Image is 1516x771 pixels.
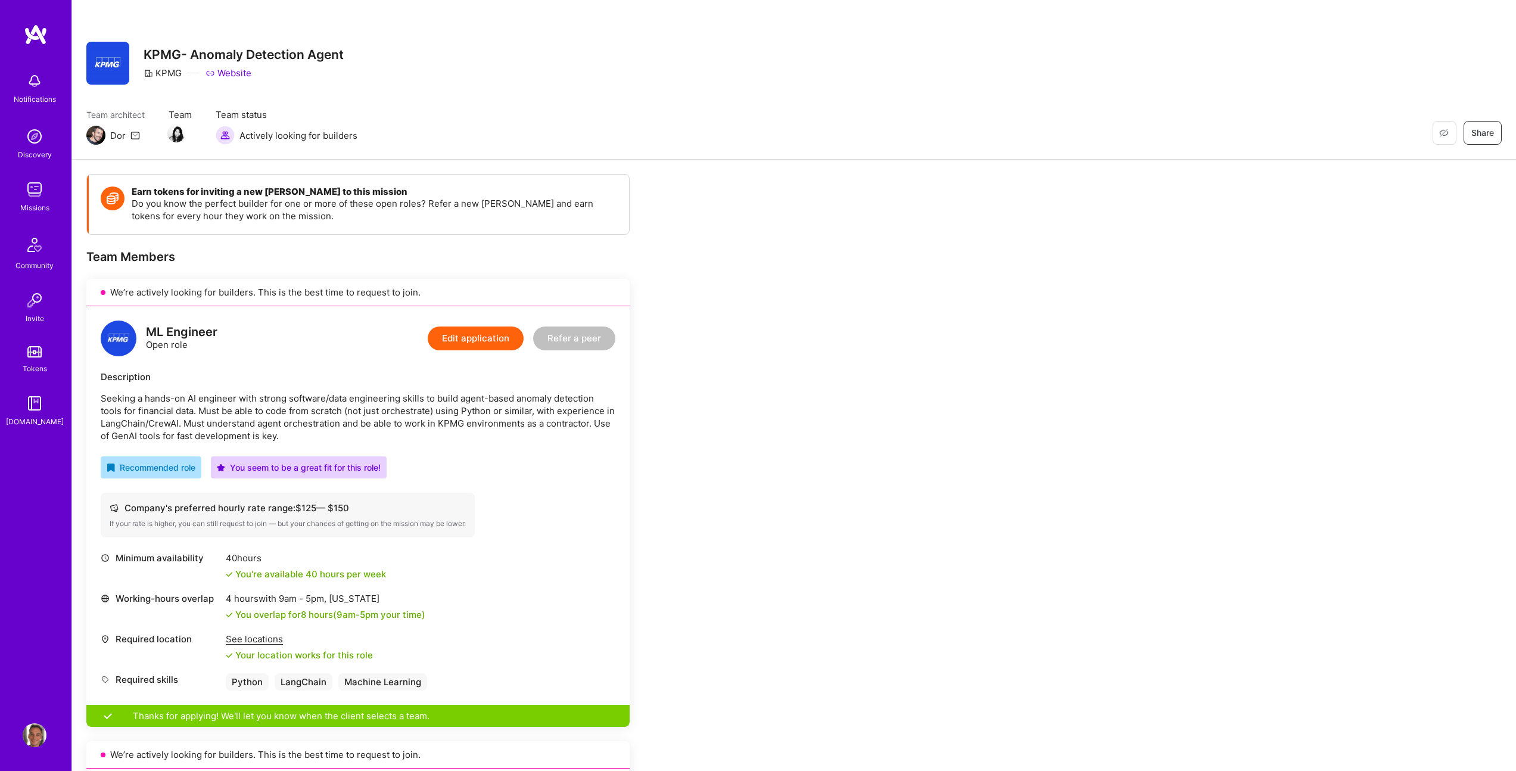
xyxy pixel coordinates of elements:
div: [DOMAIN_NAME] [6,415,64,428]
img: bell [23,69,46,93]
img: Company Logo [86,42,129,85]
div: LangChain [275,673,332,691]
i: icon Check [226,652,233,659]
a: User Avatar [20,723,49,747]
button: Share [1464,121,1502,145]
span: 9am - 5pm , [276,593,329,604]
p: Do you know the perfect builder for one or more of these open roles? Refer a new [PERSON_NAME] an... [132,197,617,222]
i: icon World [101,594,110,603]
img: guide book [23,391,46,415]
div: Missions [20,201,49,214]
div: Community [15,259,54,272]
div: Working-hours overlap [101,592,220,605]
button: Edit application [428,327,524,350]
span: Actively looking for builders [239,129,357,142]
div: You're available 40 hours per week [226,568,386,580]
h4: Earn tokens for inviting a new [PERSON_NAME] to this mission [132,186,617,197]
i: icon EyeClosed [1439,128,1449,138]
img: logo [24,24,48,45]
div: KPMG [144,67,182,79]
i: icon Location [101,635,110,643]
i: icon Check [226,571,233,578]
span: Team architect [86,108,145,121]
div: ML Engineer [146,326,217,338]
img: Team Member Avatar [167,125,185,142]
div: Open role [146,326,217,351]
i: icon RecommendedBadge [107,464,115,472]
div: We’re actively looking for builders. This is the best time to request to join. [86,279,630,306]
div: 40 hours [226,552,386,564]
div: Notifications [14,93,56,105]
img: logo [101,321,136,356]
p: Seeking a hands-on AI engineer with strong software/data engineering skills to build agent-based ... [101,392,615,442]
img: Team Architect [86,126,105,145]
div: Recommended role [107,461,195,474]
img: teamwork [23,178,46,201]
div: Tokens [23,362,47,375]
img: User Avatar [23,723,46,747]
span: Team [169,108,192,121]
div: You seem to be a great fit for this role! [217,461,381,474]
div: Required skills [101,673,220,686]
div: Company's preferred hourly rate range: $ 125 — $ 150 [110,502,466,514]
div: Thanks for applying! We'll let you know when the client selects a team. [86,705,630,727]
i: icon PurpleStar [217,464,225,472]
div: Minimum availability [101,552,220,564]
img: discovery [23,125,46,148]
a: Team Member Avatar [169,123,184,144]
div: If your rate is higher, you can still request to join — but your chances of getting on the missio... [110,519,466,528]
a: Website [206,67,251,79]
i: icon Tag [101,675,110,684]
div: We’re actively looking for builders. This is the best time to request to join. [86,741,630,769]
div: Discovery [18,148,52,161]
div: 4 hours with [US_STATE] [226,592,425,605]
i: icon Check [226,611,233,618]
img: tokens [27,346,42,357]
span: 9am - 5pm [337,609,378,620]
i: icon CompanyGray [144,69,153,78]
i: icon Cash [110,503,119,512]
div: Your location works for this role [226,649,373,661]
button: Refer a peer [533,327,615,350]
div: Description [101,371,615,383]
img: Community [20,231,49,259]
div: See locations [226,633,373,645]
div: Team Members [86,249,630,265]
img: Token icon [101,186,124,210]
i: icon Clock [101,554,110,562]
div: Machine Learning [338,673,427,691]
span: Share [1471,127,1494,139]
img: Invite [23,288,46,312]
div: Python [226,673,269,691]
img: Actively looking for builders [216,126,235,145]
div: Dor [110,129,126,142]
h3: KPMG- Anomaly Detection Agent [144,47,344,62]
i: icon Mail [130,130,140,140]
span: Team status [216,108,357,121]
div: Required location [101,633,220,645]
div: Invite [26,312,44,325]
div: You overlap for 8 hours ( your time) [235,608,425,621]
